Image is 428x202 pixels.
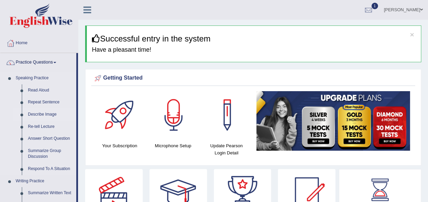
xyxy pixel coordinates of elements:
img: small5.jpg [256,91,410,150]
a: Home [0,34,78,51]
button: × [410,31,414,38]
a: Respond To A Situation [25,163,76,175]
h4: Your Subscription [96,142,143,149]
a: Describe Image [25,108,76,121]
a: Read Aloud [25,84,76,97]
div: Getting Started [93,73,413,83]
a: Answer Short Question [25,133,76,145]
h4: Have a pleasant time! [92,47,416,53]
a: Repeat Sentence [25,96,76,108]
a: Re-tell Lecture [25,121,76,133]
span: 1 [371,3,378,9]
h4: Update Pearson Login Detail [203,142,250,156]
h3: Successful entry in the system [92,34,416,43]
h4: Microphone Setup [150,142,196,149]
a: Summarize Group Discussion [25,145,76,163]
a: Practice Questions [0,53,76,70]
a: Speaking Practice [13,72,76,84]
a: Summarize Written Text [25,187,76,199]
a: Writing Practice [13,175,76,187]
